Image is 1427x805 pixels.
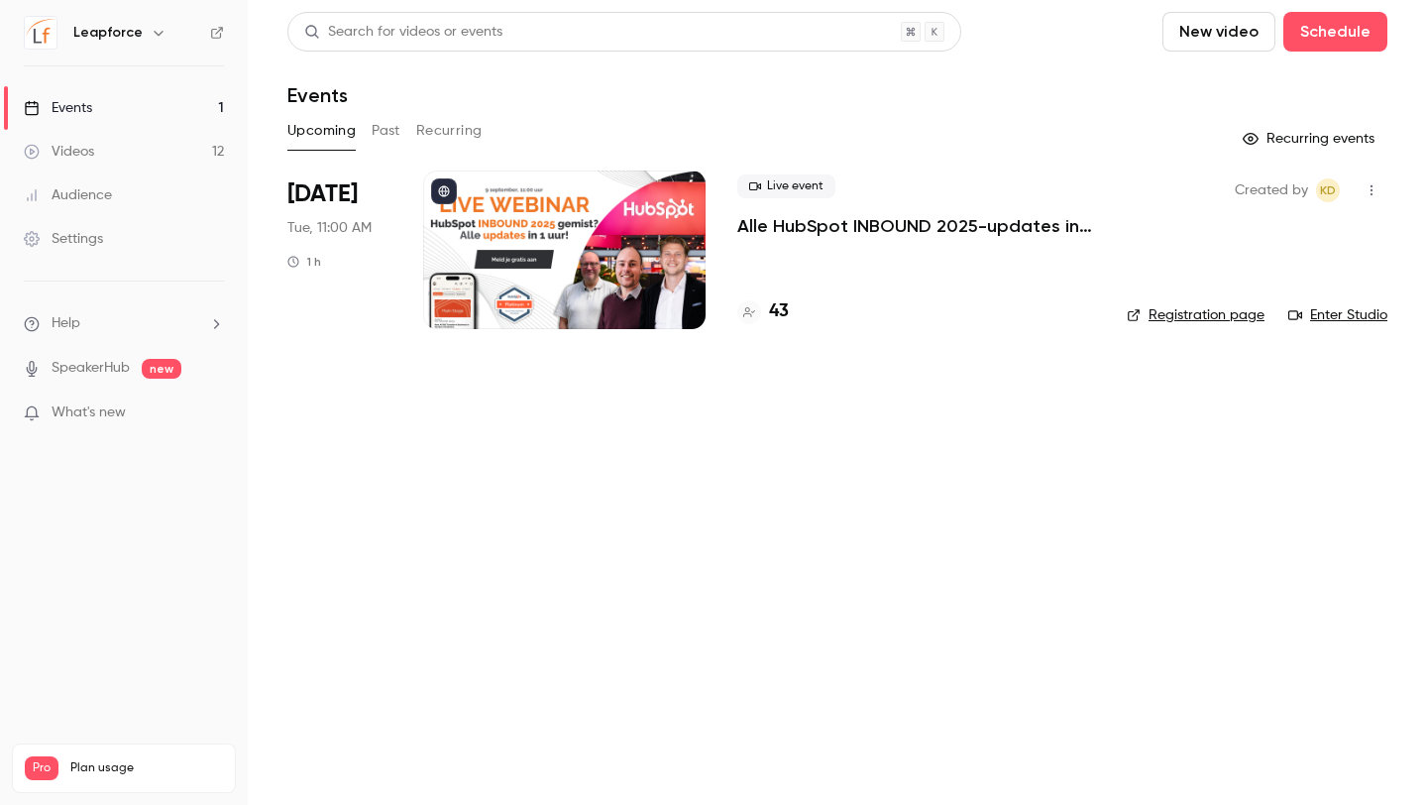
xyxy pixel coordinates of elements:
h6: Leapforce [73,23,143,43]
span: Koen Dorreboom [1316,178,1340,202]
button: Recurring events [1234,123,1387,155]
img: Leapforce [25,17,56,49]
h4: 43 [769,298,789,325]
div: Sep 9 Tue, 11:00 AM (Europe/Amsterdam) [287,171,391,329]
div: 1 h [287,254,321,270]
div: Audience [24,185,112,205]
button: Upcoming [287,115,356,147]
button: New video [1162,12,1275,52]
div: Videos [24,142,94,162]
li: help-dropdown-opener [24,313,224,334]
span: Created by [1235,178,1308,202]
h1: Events [287,83,348,107]
span: Live event [737,174,835,198]
span: Plan usage [70,760,223,776]
a: SpeakerHub [52,358,130,379]
a: Alle HubSpot INBOUND 2025-updates in 1 uur [737,214,1095,238]
button: Schedule [1283,12,1387,52]
div: Search for videos or events [304,22,502,43]
iframe: Noticeable Trigger [200,404,224,422]
div: Events [24,98,92,118]
a: 43 [737,298,789,325]
span: new [142,359,181,379]
span: [DATE] [287,178,358,210]
span: Help [52,313,80,334]
div: Settings [24,229,103,249]
a: Enter Studio [1288,305,1387,325]
span: Pro [25,756,58,780]
button: Recurring [416,115,483,147]
a: Registration page [1127,305,1264,325]
span: KD [1320,178,1336,202]
button: Past [372,115,400,147]
span: Tue, 11:00 AM [287,218,372,238]
span: What's new [52,402,126,423]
